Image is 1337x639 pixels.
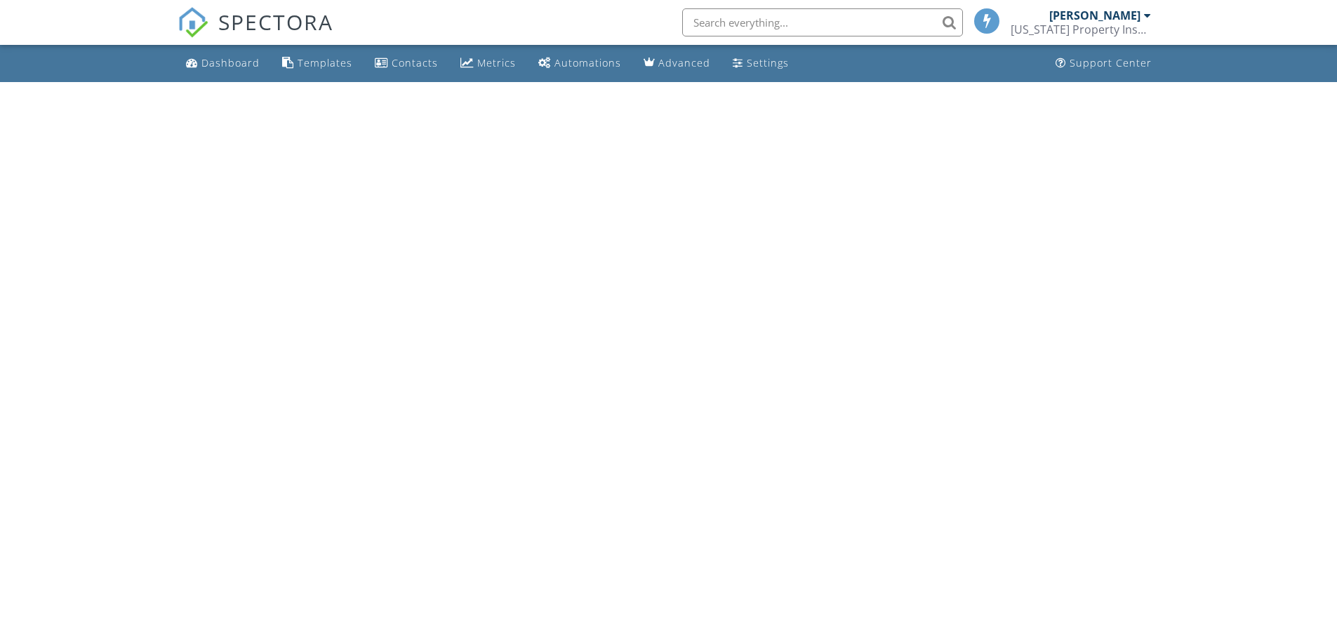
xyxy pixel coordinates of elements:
[747,56,789,69] div: Settings
[682,8,963,36] input: Search everything...
[178,19,333,48] a: SPECTORA
[658,56,710,69] div: Advanced
[180,51,265,76] a: Dashboard
[727,51,794,76] a: Settings
[477,56,516,69] div: Metrics
[554,56,621,69] div: Automations
[638,51,716,76] a: Advanced
[1070,56,1152,69] div: Support Center
[392,56,438,69] div: Contacts
[201,56,260,69] div: Dashboard
[1011,22,1151,36] div: Colorado Property Inspectors, LLC
[1049,8,1140,22] div: [PERSON_NAME]
[178,7,208,38] img: The Best Home Inspection Software - Spectora
[277,51,358,76] a: Templates
[455,51,521,76] a: Metrics
[218,7,333,36] span: SPECTORA
[369,51,444,76] a: Contacts
[1050,51,1157,76] a: Support Center
[298,56,352,69] div: Templates
[533,51,627,76] a: Automations (Basic)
